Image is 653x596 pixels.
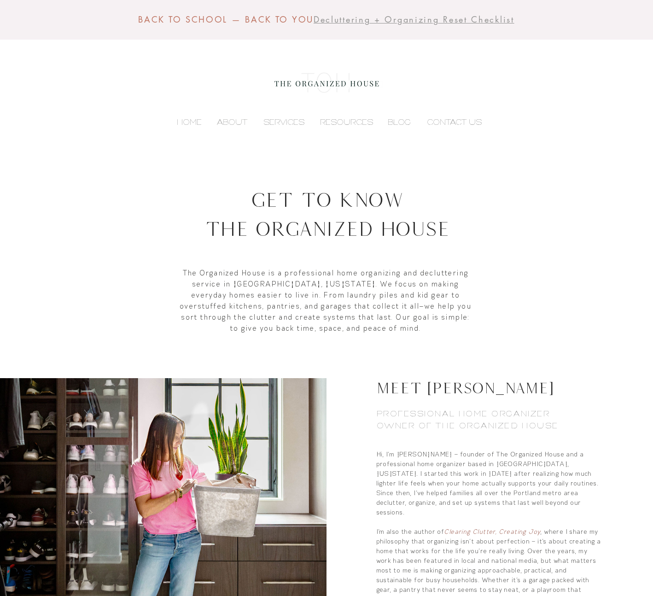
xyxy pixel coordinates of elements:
[315,115,378,129] p: RESOURCES
[206,115,252,129] a: ABOUT
[383,115,415,129] p: BLOG
[377,450,603,517] p: Hi, I’m [PERSON_NAME] — founder of The Organized House and a professional home organizer based in...
[252,115,309,129] a: SERVICES
[444,527,541,536] a: Clearing Clutter, Creating Joy
[415,115,486,129] a: CONTACT US
[166,115,486,129] nav: Site
[212,115,252,129] p: ABOUT
[314,14,514,25] a: Decluttering + Organizing Reset Checklist
[309,115,378,129] a: RESOURCES
[102,185,552,243] h1: Get to Know The Organized House
[138,14,314,25] span: BACK TO SCHOOL — BACK TO YOU
[422,115,486,129] p: CONTACT US
[179,267,473,333] p: The Organized House is a professional home organizing and decluttering service in [GEOGRAPHIC_DAT...
[259,115,309,129] p: SERVICES
[377,408,603,431] h6: PROFESSIONAL HOME ORGANIZER OWNER OF THE ORGANIZED HOUSE
[172,115,206,129] p: HOME
[166,115,206,129] a: HOME
[378,115,415,129] a: BLOG
[270,64,383,101] img: the organized house
[377,378,603,399] h2: MEET [PERSON_NAME]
